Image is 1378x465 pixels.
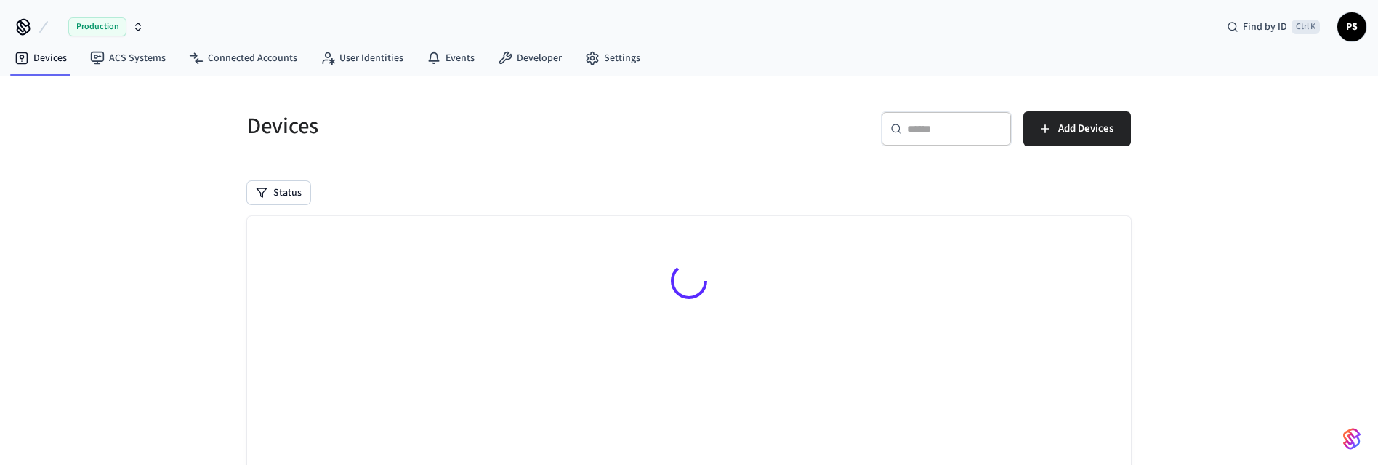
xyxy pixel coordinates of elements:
[1023,111,1131,146] button: Add Devices
[1337,12,1366,41] button: PS
[415,45,486,71] a: Events
[486,45,573,71] a: Developer
[1243,20,1287,34] span: Find by ID
[1339,14,1365,40] span: PS
[78,45,177,71] a: ACS Systems
[573,45,652,71] a: Settings
[247,181,310,204] button: Status
[1215,14,1331,40] div: Find by IDCtrl K
[1292,20,1320,34] span: Ctrl K
[309,45,415,71] a: User Identities
[3,45,78,71] a: Devices
[68,17,126,36] span: Production
[1058,119,1113,138] span: Add Devices
[1343,427,1361,450] img: SeamLogoGradient.69752ec5.svg
[247,111,680,141] h5: Devices
[177,45,309,71] a: Connected Accounts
